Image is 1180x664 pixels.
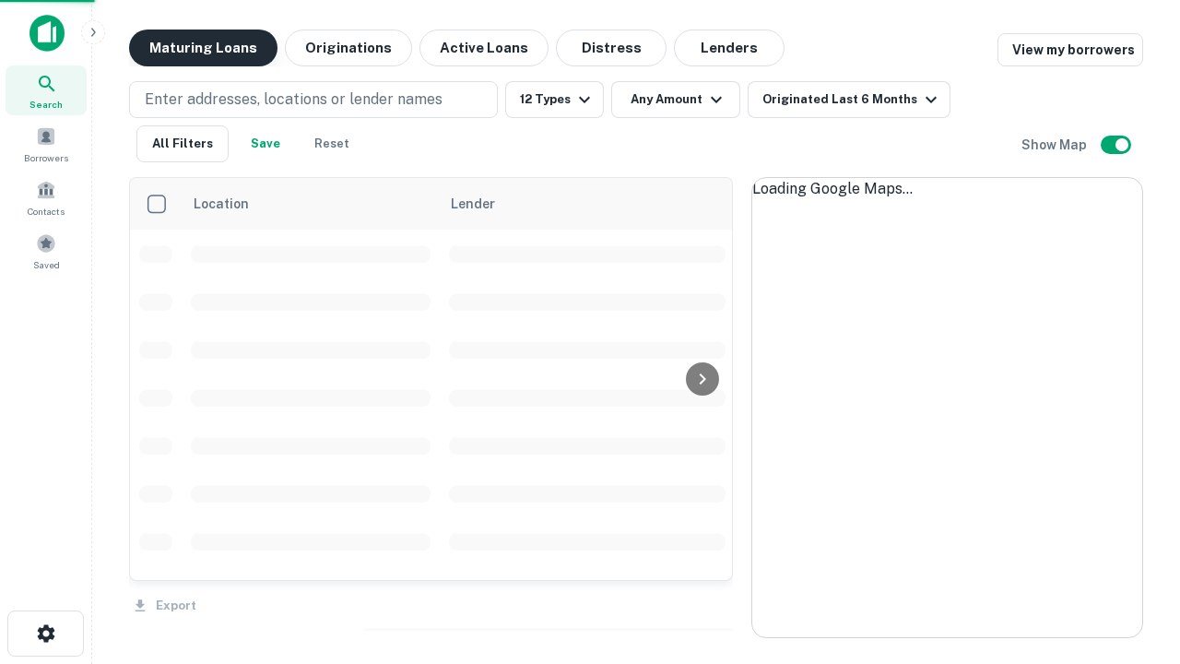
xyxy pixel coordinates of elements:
span: Search [29,97,63,112]
div: Originated Last 6 Months [762,89,942,111]
a: Borrowers [6,119,87,169]
button: Distress [556,30,667,66]
img: capitalize-icon.png [29,15,65,52]
button: Lenders [674,30,785,66]
div: Loading Google Maps... [752,178,1142,200]
h6: Show Map [1021,135,1090,155]
button: Reset [302,125,361,162]
button: Any Amount [611,81,740,118]
span: Saved [33,257,60,272]
button: Save your search to get updates of matches that match your search criteria. [236,125,295,162]
a: Contacts [6,172,87,222]
p: Enter addresses, locations or lender names [145,89,442,111]
iframe: Chat Widget [1088,516,1180,605]
button: Maturing Loans [129,30,277,66]
a: Saved [6,226,87,276]
span: Location [193,193,273,215]
span: Contacts [28,204,65,219]
a: Search [6,65,87,115]
span: Lender [451,193,495,215]
a: View my borrowers [997,33,1143,66]
th: Lender [440,178,735,230]
span: Borrowers [24,150,68,165]
button: Enter addresses, locations or lender names [129,81,498,118]
th: Location [182,178,440,230]
button: Originated Last 6 Months [748,81,950,118]
button: Originations [285,30,412,66]
button: All Filters [136,125,229,162]
button: 12 Types [505,81,604,118]
button: Active Loans [419,30,549,66]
